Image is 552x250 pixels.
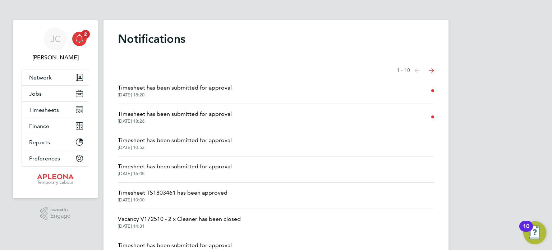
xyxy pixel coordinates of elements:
span: [DATE] 14:31 [118,223,241,229]
span: Vacancy V172510 - 2 x Cleaner has been closed [118,215,241,223]
a: Go to home page [22,174,89,185]
a: 2 [72,27,87,50]
span: [DATE] 10:00 [118,197,227,203]
button: Preferences [22,150,89,166]
nav: Main navigation [13,20,98,198]
button: Network [22,69,89,85]
span: Network [29,74,52,81]
span: 2 [81,30,90,38]
a: Vacancy V172510 - 2 x Cleaner has been closed[DATE] 14:31 [118,215,241,229]
a: Timesheet has been submitted for approval[DATE] 10:53 [118,136,232,150]
span: Timesheet has been submitted for approval [118,83,232,92]
span: Timesheet has been submitted for approval [118,241,232,250]
a: Timesheet has been submitted for approval[DATE] 16:05 [118,162,232,177]
span: Powered by [50,207,70,213]
span: [DATE] 18:20 [118,92,232,98]
button: Jobs [22,86,89,101]
button: Open Resource Center, 10 new notifications [523,221,546,244]
button: Reports [22,134,89,150]
span: Finance [29,123,49,129]
span: Timesheet has been submitted for approval [118,162,232,171]
h1: Notifications [118,32,434,46]
a: Powered byEngage [40,207,71,221]
span: JC [50,34,61,44]
img: apleona-logo-retina.png [37,174,74,185]
span: Timesheet has been submitted for approval [118,136,232,145]
nav: Select page of notifications list [397,63,434,78]
span: Timesheets [29,106,59,113]
span: [DATE] 18:26 [118,118,232,124]
a: Timesheet has been submitted for approval[DATE] 18:20 [118,83,232,98]
span: 1 - 10 [397,67,410,74]
span: Jobs [29,90,42,97]
span: Timesheet TS1803461 has been approved [118,188,227,197]
span: [DATE] 16:05 [118,171,232,177]
span: Engage [50,213,70,219]
span: James Croxford [22,53,89,62]
button: Timesheets [22,102,89,118]
span: Preferences [29,155,60,162]
a: Timesheet has been submitted for approval[DATE] 18:26 [118,110,232,124]
div: 10 [523,226,529,236]
a: JC[PERSON_NAME] [22,27,89,62]
span: Reports [29,139,50,146]
button: Finance [22,118,89,134]
a: Timesheet TS1803461 has been approved[DATE] 10:00 [118,188,227,203]
span: [DATE] 10:53 [118,145,232,150]
span: Timesheet has been submitted for approval [118,110,232,118]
